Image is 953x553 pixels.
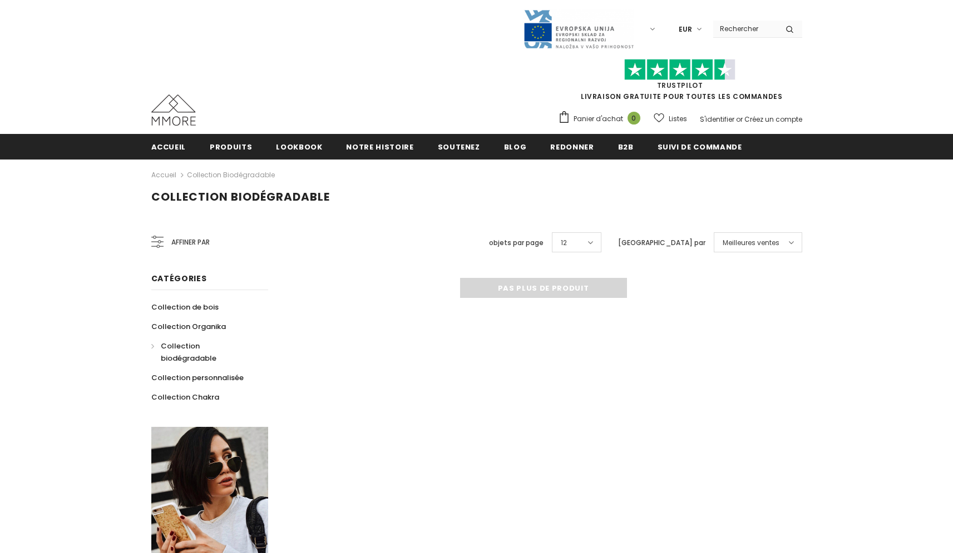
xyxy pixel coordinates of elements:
[658,142,742,152] span: Suivi de commande
[679,24,692,35] span: EUR
[523,24,634,33] a: Javni Razpis
[504,142,527,152] span: Blog
[151,94,196,126] img: Cas MMORE
[151,317,226,336] a: Collection Organika
[346,134,413,159] a: Notre histoire
[210,142,252,152] span: Produits
[151,372,244,383] span: Collection personnalisée
[151,368,244,387] a: Collection personnalisée
[561,237,567,248] span: 12
[151,392,219,402] span: Collection Chakra
[723,237,779,248] span: Meilleures ventes
[618,142,634,152] span: B2B
[550,142,594,152] span: Redonner
[489,237,544,248] label: objets par page
[624,59,735,81] img: Faites confiance aux étoiles pilotes
[618,237,705,248] label: [GEOGRAPHIC_DATA] par
[669,113,687,124] span: Listes
[504,134,527,159] a: Blog
[151,168,176,182] a: Accueil
[276,134,322,159] a: Lookbook
[438,134,480,159] a: soutenez
[550,134,594,159] a: Redonner
[151,302,219,312] span: Collection de bois
[628,112,640,124] span: 0
[187,170,275,180] a: Collection biodégradable
[558,111,646,127] a: Panier d'achat 0
[210,134,252,159] a: Produits
[523,9,634,49] img: Javni Razpis
[574,113,623,124] span: Panier d'achat
[151,189,330,205] span: Collection biodégradable
[151,336,256,368] a: Collection biodégradable
[151,134,186,159] a: Accueil
[171,236,210,248] span: Affiner par
[161,341,216,363] span: Collection biodégradable
[438,142,480,152] span: soutenez
[151,387,219,407] a: Collection Chakra
[346,142,413,152] span: Notre histoire
[654,109,687,128] a: Listes
[744,114,802,124] a: Créez un compte
[151,297,219,317] a: Collection de bois
[736,114,743,124] span: or
[151,273,207,284] span: Catégories
[713,21,777,37] input: Search Site
[658,134,742,159] a: Suivi de commande
[558,64,802,101] span: LIVRAISON GRATUITE POUR TOUTES LES COMMANDES
[276,142,322,152] span: Lookbook
[618,134,634,159] a: B2B
[700,114,734,124] a: S'identifier
[657,81,703,90] a: TrustPilot
[151,142,186,152] span: Accueil
[151,321,226,332] span: Collection Organika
